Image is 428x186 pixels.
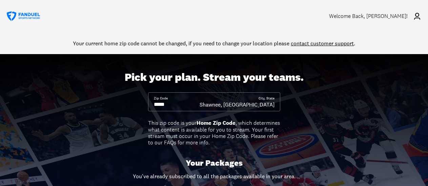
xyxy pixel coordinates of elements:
div: City, State [259,96,274,101]
div: Zip Code [154,96,168,101]
div: Welcome Back , [PERSON_NAME]! [329,13,408,19]
a: contact customer support [291,40,354,47]
a: Welcome Back, [PERSON_NAME]! [329,7,421,26]
div: Your current home zip code cannot be changed, if you need to change your location please . [73,39,355,47]
p: Your Packages [186,158,243,168]
b: Home Zip Code [197,119,236,126]
div: Shawnee, [GEOGRAPHIC_DATA] [200,101,274,108]
div: Pick your plan. Stream your teams. [125,71,304,84]
p: You've already subscribed to all the packages available in your area. [133,172,295,180]
div: This zip code is your , which determines what content is available for you to stream. Your first ... [148,120,280,146]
